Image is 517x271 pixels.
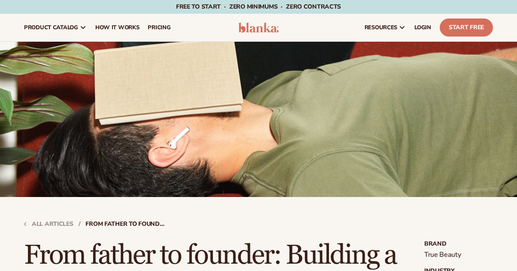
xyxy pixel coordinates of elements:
span: How It Works [95,24,140,31]
strong: Brand [424,241,493,247]
p: True Beauty [424,250,493,259]
a: product catalog [20,14,91,41]
a: resources [360,14,410,41]
a: pricing [143,14,175,41]
a: LOGIN [410,14,435,41]
span: Free to start · ZERO minimums · ZERO contracts [176,3,341,11]
a: Start Free [440,18,493,37]
span: resources [365,24,397,31]
span: pricing [148,24,170,31]
a: All articles [24,221,73,227]
strong: / [79,221,81,227]
strong: From father to founder: Building a clean beauty empire with family in mind [85,221,167,227]
span: product catalog [24,24,78,31]
span: LOGIN [414,24,431,31]
a: How It Works [91,14,144,41]
img: logo [238,22,279,33]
